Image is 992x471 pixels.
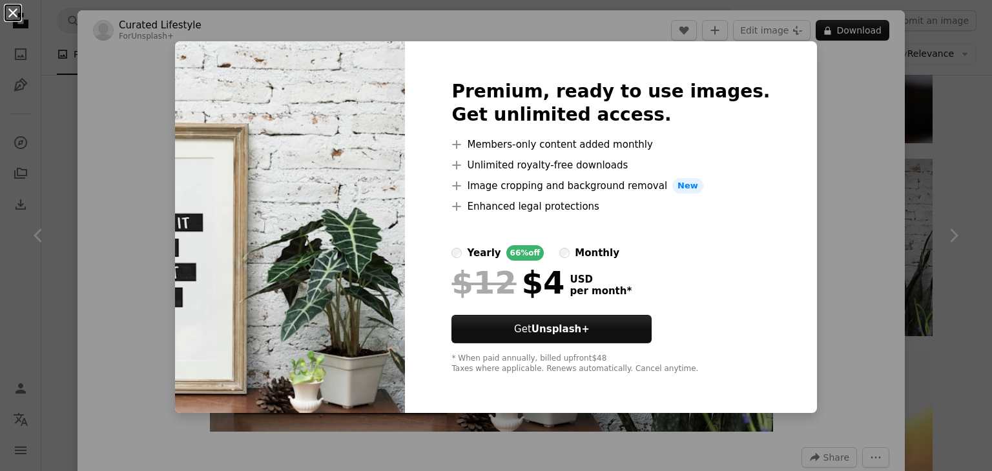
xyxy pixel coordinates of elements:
[532,323,590,335] strong: Unsplash+
[451,80,770,126] h2: Premium, ready to use images. Get unlimited access.
[467,245,501,261] div: yearly
[451,266,564,299] div: $4
[451,157,770,173] li: Unlimited royalty-free downloads
[451,315,652,343] button: GetUnsplash+
[570,285,632,297] span: per month *
[451,354,770,374] div: * When paid annually, billed upfront $48 Taxes where applicable. Renews automatically. Cancel any...
[575,245,619,261] div: monthly
[570,274,632,285] span: USD
[451,137,770,152] li: Members-only content added monthly
[451,248,462,258] input: yearly66%off
[506,245,544,261] div: 66% off
[672,178,703,194] span: New
[451,199,770,214] li: Enhanced legal protections
[175,41,405,413] img: premium_photo-1726837224365-226ca0f5d266
[451,266,516,299] span: $12
[451,178,770,194] li: Image cropping and background removal
[559,248,570,258] input: monthly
